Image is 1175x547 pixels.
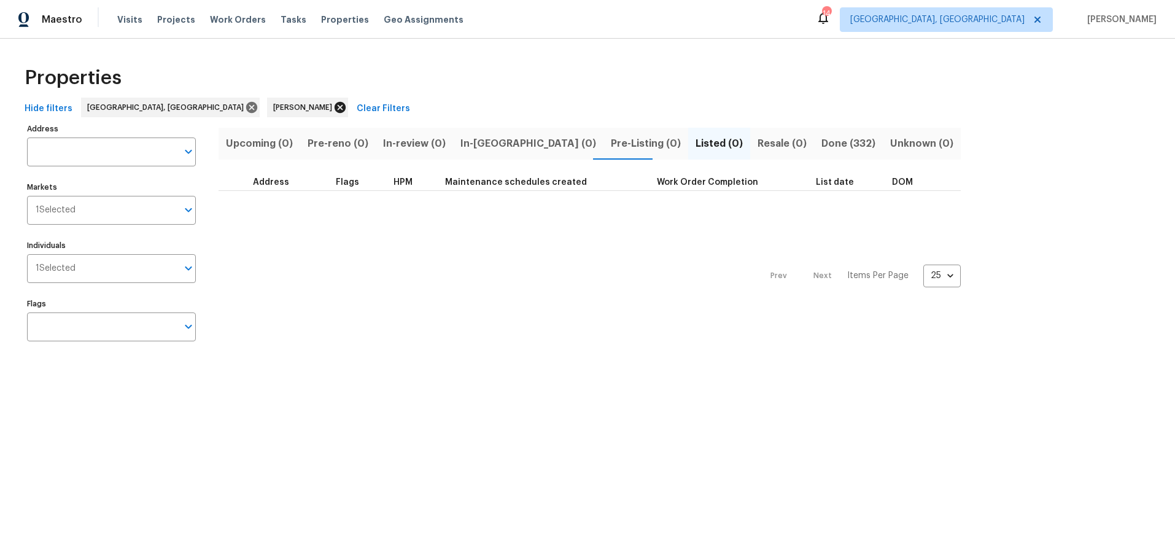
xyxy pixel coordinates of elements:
span: Work Order Completion [657,178,758,187]
span: Resale (0) [758,135,807,152]
span: Properties [25,72,122,84]
span: [GEOGRAPHIC_DATA], [GEOGRAPHIC_DATA] [87,101,249,114]
span: Unknown (0) [890,135,953,152]
button: Hide filters [20,98,77,120]
button: Open [180,143,197,160]
span: [PERSON_NAME] [273,101,337,114]
div: [GEOGRAPHIC_DATA], [GEOGRAPHIC_DATA] [81,98,260,117]
span: Visits [117,14,142,26]
span: Properties [321,14,369,26]
span: [PERSON_NAME] [1082,14,1157,26]
nav: Pagination Navigation [759,198,961,354]
p: Items Per Page [847,270,909,282]
span: Maestro [42,14,82,26]
div: [PERSON_NAME] [267,98,348,117]
button: Open [180,318,197,335]
span: DOM [892,178,913,187]
label: Markets [27,184,196,191]
div: 14 [822,7,831,20]
span: Flags [336,178,359,187]
span: Projects [157,14,195,26]
span: Pre-reno (0) [308,135,368,152]
span: List date [816,178,854,187]
button: Open [180,201,197,219]
span: Upcoming (0) [226,135,293,152]
label: Address [27,125,196,133]
span: Clear Filters [357,101,410,117]
span: 1 Selected [36,263,76,274]
span: In-review (0) [383,135,446,152]
span: Address [253,178,289,187]
span: Maintenance schedules created [445,178,587,187]
span: Done (332) [821,135,875,152]
label: Individuals [27,242,196,249]
span: Geo Assignments [384,14,463,26]
button: Open [180,260,197,277]
div: 25 [923,260,961,292]
label: Flags [27,300,196,308]
span: In-[GEOGRAPHIC_DATA] (0) [460,135,596,152]
span: HPM [394,178,413,187]
span: Tasks [281,15,306,24]
span: 1 Selected [36,205,76,215]
span: Pre-Listing (0) [611,135,681,152]
span: Hide filters [25,101,72,117]
button: Clear Filters [352,98,415,120]
span: Listed (0) [696,135,743,152]
span: [GEOGRAPHIC_DATA], [GEOGRAPHIC_DATA] [850,14,1025,26]
span: Work Orders [210,14,266,26]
